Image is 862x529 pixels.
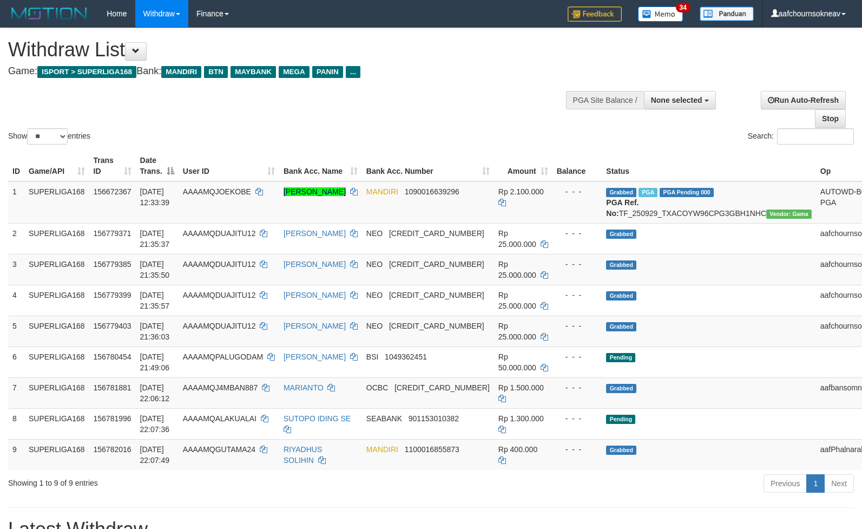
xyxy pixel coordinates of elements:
[385,352,427,361] span: Copy 1049362451 to clipboard
[498,383,544,392] span: Rp 1.500.000
[8,473,351,488] div: Showing 1 to 9 of 9 entries
[498,291,536,310] span: Rp 25.000.000
[606,230,636,239] span: Grabbed
[89,151,136,181] th: Trans ID: activate to sort column ascending
[140,414,170,434] span: [DATE] 22:07:36
[557,444,598,455] div: - - -
[644,91,716,109] button: None selected
[140,383,170,403] span: [DATE] 22:06:12
[676,3,690,12] span: 34
[183,260,256,269] span: AAAAMQDUAJITU12
[140,291,170,310] span: [DATE] 21:35:57
[8,347,24,377] td: 6
[366,414,402,423] span: SEABANK
[24,223,89,254] td: SUPERLIGA168
[183,414,256,423] span: AAAAMQALAKUALAI
[566,91,644,109] div: PGA Site Balance /
[366,352,379,361] span: BSI
[366,445,398,454] span: MANDIRI
[606,415,635,424] span: Pending
[8,316,24,347] td: 5
[183,229,256,238] span: AAAAMQDUAJITU12
[764,474,807,493] a: Previous
[284,414,351,423] a: SUTOPO IDING SE
[366,260,383,269] span: NEO
[366,322,383,330] span: NEO
[161,66,201,78] span: MANDIRI
[24,181,89,224] td: SUPERLIGA168
[8,39,564,61] h1: Withdraw List
[498,445,537,454] span: Rp 400.000
[777,128,854,145] input: Search:
[284,383,324,392] a: MARIANTO
[284,352,346,361] a: [PERSON_NAME]
[183,383,258,392] span: AAAAMQJ4MBAN887
[557,290,598,301] div: - - -
[606,353,635,362] span: Pending
[498,322,536,341] span: Rp 25.000.000
[394,383,490,392] span: Copy 693816522488 to clipboard
[312,66,343,78] span: PANIN
[557,228,598,239] div: - - -
[24,408,89,439] td: SUPERLIGA168
[8,128,90,145] label: Show entries
[389,322,484,330] span: Copy 5859457140486971 to clipboard
[8,408,24,439] td: 8
[557,186,598,197] div: - - -
[94,260,131,269] span: 156779385
[94,445,131,454] span: 156782016
[284,445,322,465] a: RIYADHUS SOLIHIN
[606,188,636,197] span: Grabbed
[37,66,136,78] span: ISPORT > SUPERLIGA168
[389,291,484,299] span: Copy 5859457140486971 to clipboard
[602,181,815,224] td: TF_250929_TXACOYW96CPG3GBH1NHC
[183,187,251,196] span: AAAAMQJOEKOBE
[140,352,170,372] span: [DATE] 21:49:06
[140,187,170,207] span: [DATE] 12:33:39
[8,377,24,408] td: 7
[284,291,346,299] a: [PERSON_NAME]
[8,151,24,181] th: ID
[8,223,24,254] td: 2
[606,322,636,331] span: Grabbed
[366,383,388,392] span: OCBC
[27,128,68,145] select: Showentries
[639,188,657,197] span: Marked by aafsengchandara
[660,188,714,197] span: PGA Pending
[346,66,360,78] span: ...
[94,291,131,299] span: 156779399
[279,66,310,78] span: MEGA
[362,151,494,181] th: Bank Acc. Number: activate to sort column ascending
[557,321,598,331] div: - - -
[183,352,263,361] span: AAAAMQPALUGODAM
[136,151,179,181] th: Date Trans.: activate to sort column descending
[766,210,812,219] span: Vendor URL: https://trx31.1velocity.biz
[557,351,598,362] div: - - -
[366,187,398,196] span: MANDIRI
[94,322,131,330] span: 156779403
[94,414,131,423] span: 156781996
[284,260,346,269] a: [PERSON_NAME]
[284,229,346,238] a: [PERSON_NAME]
[179,151,279,181] th: User ID: activate to sort column ascending
[494,151,552,181] th: Amount: activate to sort column ascending
[824,474,854,493] a: Next
[24,285,89,316] td: SUPERLIGA168
[405,187,459,196] span: Copy 1090016639296 to clipboard
[8,285,24,316] td: 4
[183,445,255,454] span: AAAAMQGUTAMA24
[498,260,536,279] span: Rp 25.000.000
[602,151,815,181] th: Status
[231,66,276,78] span: MAYBANK
[557,259,598,270] div: - - -
[405,445,459,454] span: Copy 1100016855873 to clipboard
[366,291,383,299] span: NEO
[279,151,362,181] th: Bank Acc. Name: activate to sort column ascending
[389,229,484,238] span: Copy 5859457140486971 to clipboard
[568,6,622,22] img: Feedback.jpg
[8,66,564,77] h4: Game: Bank:
[606,446,636,455] span: Grabbed
[8,181,24,224] td: 1
[366,229,383,238] span: NEO
[94,229,131,238] span: 156779371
